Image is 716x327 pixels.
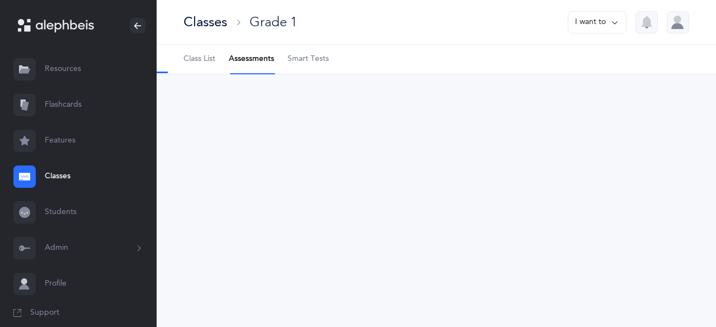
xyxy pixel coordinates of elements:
[30,307,59,319] span: Support
[249,13,297,31] div: Grade 1
[183,54,215,65] span: Class List
[568,11,626,34] button: I want to
[288,54,329,65] span: Smart Tests
[660,271,703,314] iframe: Drift Widget Chat Controller
[183,13,227,31] div: Classes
